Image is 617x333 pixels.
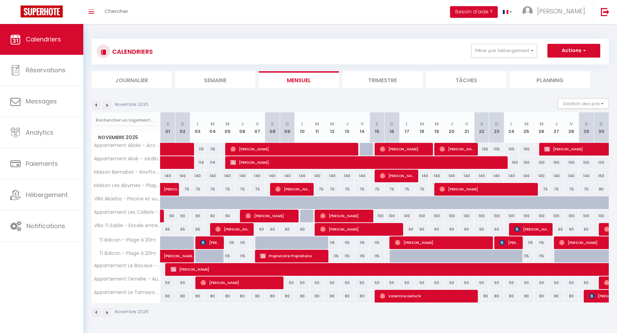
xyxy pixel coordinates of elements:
[310,183,325,196] div: 75
[310,112,325,143] th: 11
[471,44,537,58] button: Filtrer par hébergement
[205,112,220,143] th: 04
[190,112,205,143] th: 03
[399,183,414,196] div: 75
[429,112,444,143] th: 19
[190,183,205,196] div: 75
[220,183,235,196] div: 75
[370,210,385,222] div: 100
[399,112,414,143] th: 17
[499,236,520,249] span: [PERSON_NAME]
[346,121,349,127] abbr: J
[524,121,529,127] abbr: M
[585,121,588,127] abbr: S
[230,156,507,169] span: [PERSON_NAME]
[226,121,230,127] abbr: M
[164,179,180,192] span: [PERSON_NAME]
[414,210,430,222] div: 100
[519,112,534,143] th: 25
[115,309,148,315] p: Novembre 2025
[510,121,512,127] abbr: L
[474,290,489,303] div: 80
[465,121,468,127] abbr: V
[295,170,310,182] div: 140
[519,276,534,289] div: 50
[205,170,220,182] div: 140
[549,156,564,169] div: 100
[160,210,176,222] div: 90
[459,210,474,222] div: 100
[564,290,579,303] div: 80
[385,210,400,222] div: 100
[519,210,534,222] div: 100
[93,236,158,244] span: Ti Balcon - Plage à 20m
[93,210,161,215] span: Appartement Les Colibris - Accès plage direct
[480,121,483,127] abbr: S
[459,276,474,289] div: 50
[280,170,295,182] div: 140
[280,276,295,289] div: 50
[361,121,364,127] abbr: V
[235,183,250,196] div: 75
[93,263,161,268] span: Appartement Le Biscaye - Au coeur de [GEOGRAPHIC_DATA]
[93,276,161,282] span: Appartement l'Amélie - Au coeur de [GEOGRAPHIC_DATA]
[414,183,430,196] div: 75
[354,183,370,196] div: 75
[166,121,169,127] abbr: S
[534,236,549,249] div: 115
[250,290,265,303] div: 80
[325,290,340,303] div: 80
[504,156,519,169] div: 100
[265,170,280,182] div: 140
[474,223,489,236] div: 60
[93,223,161,228] span: Villa Ti Sable - Escale entre mer et nature
[549,223,564,236] div: 60
[175,71,255,88] li: Semaine
[340,290,355,303] div: 80
[380,169,415,182] span: [PERSON_NAME]
[504,170,519,182] div: 140
[235,170,250,182] div: 140
[420,121,424,127] abbr: M
[414,276,430,289] div: 50
[354,276,370,289] div: 50
[354,250,370,262] div: 115
[414,112,430,143] th: 18
[340,276,355,289] div: 50
[534,276,549,289] div: 50
[325,183,340,196] div: 75
[600,121,603,127] abbr: D
[340,236,355,249] div: 115
[579,223,594,236] div: 60
[275,183,311,196] span: [PERSON_NAME]
[250,223,265,236] div: 60
[459,170,474,182] div: 140
[26,190,68,199] span: Hébergement
[429,223,444,236] div: 60
[390,121,394,127] abbr: D
[280,112,295,143] th: 09
[579,210,594,222] div: 100
[564,183,579,196] div: 75
[160,290,176,303] div: 80
[340,112,355,143] th: 13
[444,223,459,236] div: 60
[549,112,564,143] th: 27
[435,121,439,127] abbr: M
[459,112,474,143] th: 21
[414,223,430,236] div: 60
[579,183,594,196] div: 75
[320,223,401,236] span: [PERSON_NAME]
[564,170,579,182] div: 140
[489,112,504,143] th: 23
[555,121,558,127] abbr: J
[340,250,355,262] div: 115
[310,170,325,182] div: 140
[26,128,53,137] span: Analytics
[474,170,489,182] div: 140
[370,236,385,249] div: 115
[280,290,295,303] div: 80
[534,183,549,196] div: 75
[380,143,430,156] span: [PERSON_NAME]
[519,236,534,249] div: 115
